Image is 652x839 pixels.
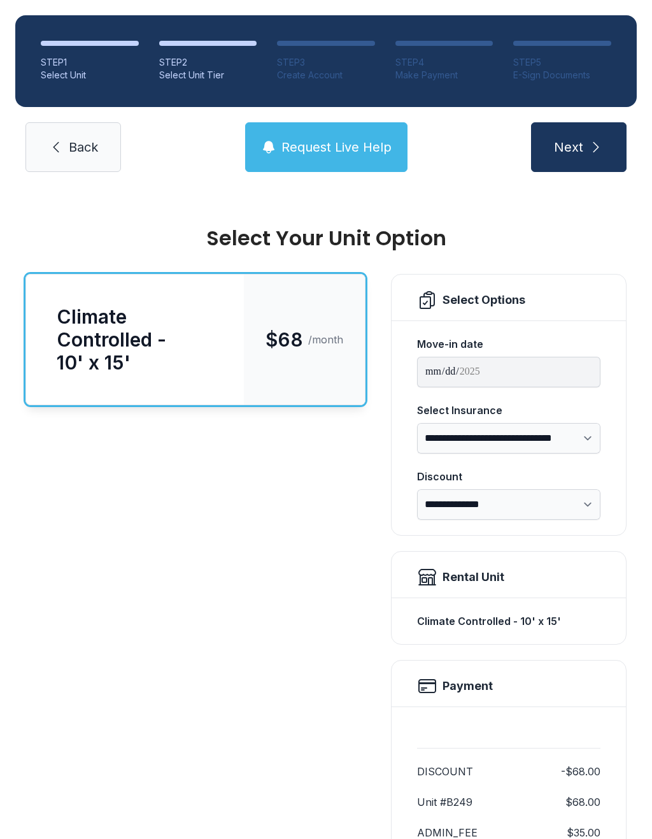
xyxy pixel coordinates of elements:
[395,56,493,69] div: STEP 4
[281,138,392,156] span: Request Live Help
[443,677,493,695] h2: Payment
[443,568,504,586] div: Rental Unit
[308,332,343,347] span: /month
[41,56,139,69] div: STEP 1
[57,305,213,374] div: Climate Controlled - 10' x 15'
[69,138,98,156] span: Back
[41,69,139,82] div: Select Unit
[417,469,600,484] div: Discount
[443,291,525,309] div: Select Options
[277,69,375,82] div: Create Account
[554,138,583,156] span: Next
[159,69,257,82] div: Select Unit Tier
[266,328,303,351] span: $68
[565,794,600,810] dd: $68.00
[417,423,600,454] select: Select Insurance
[561,764,600,779] dd: -$68.00
[25,228,627,248] div: Select Your Unit Option
[417,336,600,352] div: Move-in date
[417,403,600,418] div: Select Insurance
[277,56,375,69] div: STEP 3
[417,608,600,634] div: Climate Controlled - 10' x 15'
[417,794,472,810] dt: Unit #B249
[395,69,493,82] div: Make Payment
[513,69,611,82] div: E-Sign Documents
[159,56,257,69] div: STEP 2
[513,56,611,69] div: STEP 5
[417,489,600,520] select: Discount
[417,764,473,779] dt: DISCOUNT
[417,357,600,387] input: Move-in date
